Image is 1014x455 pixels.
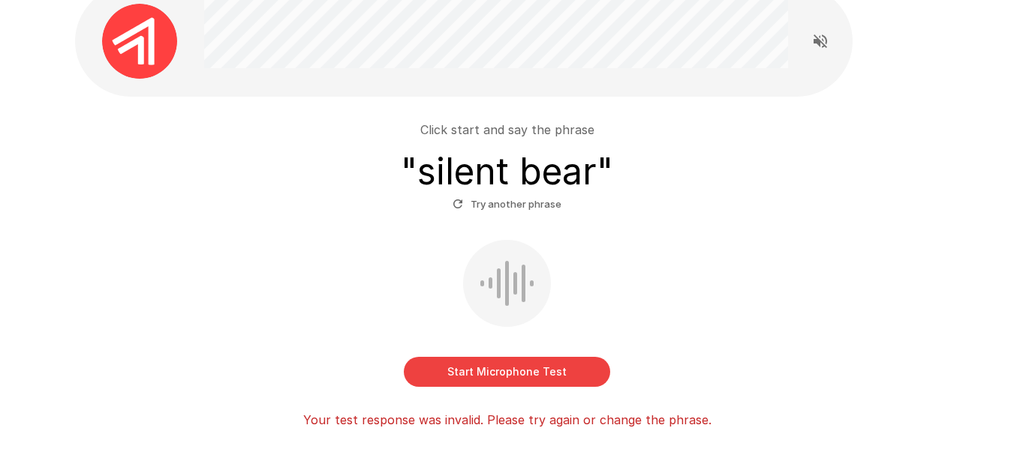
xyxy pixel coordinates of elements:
p: Your test response was invalid. Please try again or change the phrase. [303,411,712,429]
h3: " silent bear " [401,151,613,193]
button: Start Microphone Test [404,357,610,387]
img: applaudo_avatar.png [102,4,177,79]
button: Read questions aloud [805,26,835,56]
button: Try another phrase [449,193,565,216]
p: Click start and say the phrase [420,121,594,139]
